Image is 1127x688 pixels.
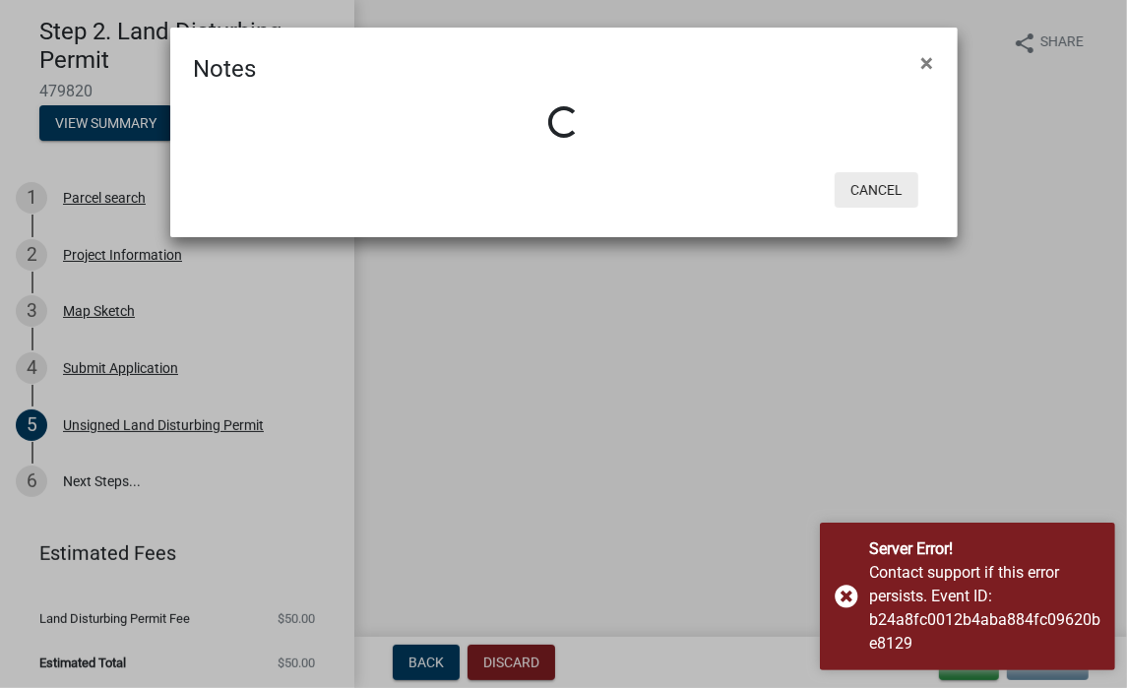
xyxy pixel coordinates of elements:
button: Close [906,35,950,91]
button: Cancel [835,172,918,208]
h4: Notes [194,51,257,87]
div: Contact support if this error persists. Event ID: b24a8fc0012b4aba884fc09620be8129 [869,561,1100,656]
div: Server Error! [869,537,1100,561]
span: × [921,49,934,77]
